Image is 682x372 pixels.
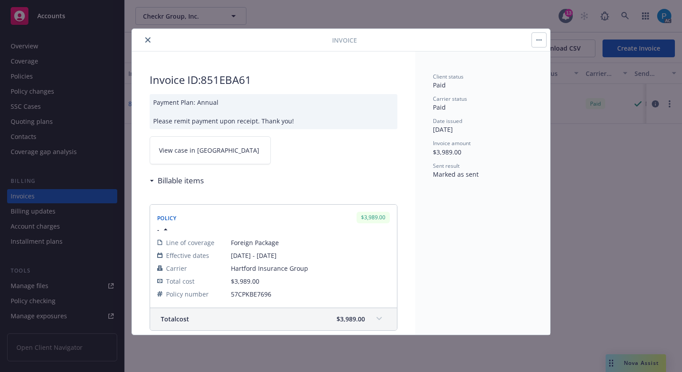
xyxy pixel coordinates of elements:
h3: Billable items [158,175,204,186]
span: $3,989.00 [337,314,365,324]
span: Total cost [161,314,189,324]
span: Policy number [166,289,209,299]
span: Sent result [433,162,460,170]
div: Billable items [150,175,204,186]
span: Paid [433,81,446,89]
div: Payment Plan: Annual Please remit payment upon receipt. Thank you! [150,94,397,129]
span: Carrier [166,264,187,273]
div: $3,989.00 [357,212,390,223]
span: Effective dates [166,251,209,260]
a: View case in [GEOGRAPHIC_DATA] [150,136,271,164]
button: close [143,35,153,45]
span: Hartford Insurance Group [231,264,390,273]
button: - [157,225,170,234]
span: Invoice [332,36,357,45]
span: Paid [433,103,446,111]
span: Total cost [166,277,194,286]
div: Totalcost$3,989.00 [150,308,397,330]
span: Line of coverage [166,238,214,247]
span: [DATE] [433,125,453,134]
span: Marked as sent [433,170,479,178]
span: $3,989.00 [231,277,259,285]
span: Invoice amount [433,139,471,147]
span: View case in [GEOGRAPHIC_DATA] [159,146,259,155]
span: Date issued [433,117,462,125]
span: Carrier status [433,95,467,103]
span: Foreign Package [231,238,390,247]
span: Policy [157,214,177,222]
span: 57CPKBE7696 [231,289,390,299]
span: [DATE] - [DATE] [231,251,390,260]
span: Client status [433,73,464,80]
h2: Invoice ID: 851EBA61 [150,73,397,87]
span: - [157,225,159,234]
span: $3,989.00 [433,148,461,156]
